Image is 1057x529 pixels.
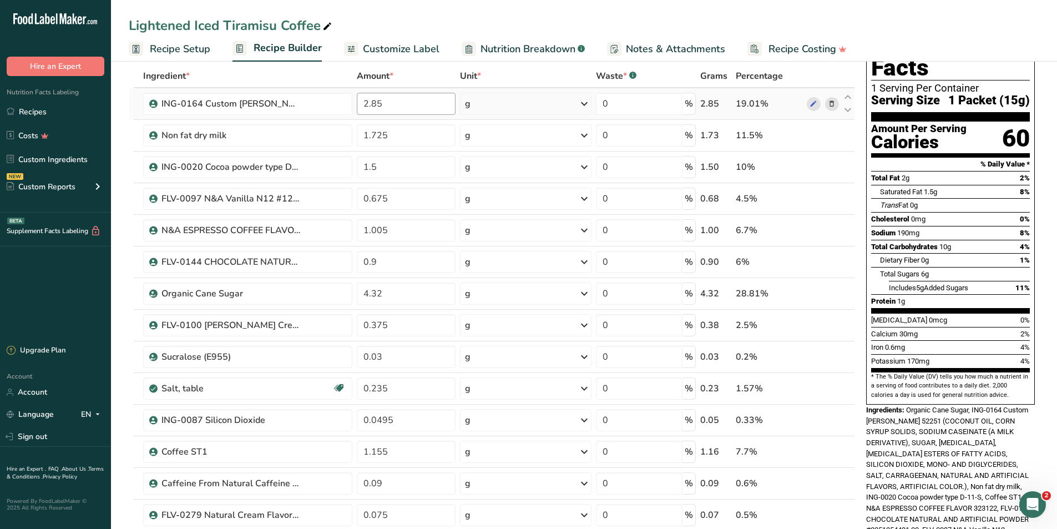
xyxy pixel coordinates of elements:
[700,129,732,142] div: 1.73
[465,382,471,395] div: g
[700,508,732,522] div: 0.07
[700,350,732,364] div: 0.03
[899,330,918,338] span: 30mg
[465,350,471,364] div: g
[871,215,909,223] span: Cholesterol
[921,270,929,278] span: 6g
[465,477,471,490] div: g
[736,477,802,490] div: 0.6%
[161,160,300,174] div: ING-0020 Cocoa powder type D-11-S
[871,330,898,338] span: Calcium
[700,319,732,332] div: 0.38
[880,188,922,196] span: Saturated Fat
[871,29,1030,80] h1: Nutrition Facts
[1020,243,1030,251] span: 4%
[161,97,300,110] div: ING-0164 Custom [PERSON_NAME] 52251
[462,37,585,62] a: Nutrition Breakdown
[161,319,300,332] div: FLV-0100 [PERSON_NAME] Cream #2713
[481,42,575,57] span: Nutrition Breakdown
[232,36,322,62] a: Recipe Builder
[700,160,732,174] div: 1.50
[736,192,802,205] div: 4.5%
[465,414,471,427] div: g
[7,465,46,473] a: Hire an Expert .
[871,83,1030,94] div: 1 Serving Per Container
[161,192,300,205] div: FLV-0097 N&A Vanilla N12 #1200709112
[465,508,471,522] div: g
[161,255,300,269] div: FLV-0144 CHOCOLATE NATURAL AND ARTIFICIAL POWDER #3251354491.00
[700,224,732,237] div: 1.00
[871,229,896,237] span: Sodium
[161,129,300,142] div: Non fat dry milk
[607,37,725,62] a: Notes & Attachments
[465,97,471,110] div: g
[880,256,919,264] span: Dietary Fiber
[1042,491,1051,500] span: 2
[357,69,393,83] span: Amount
[1020,316,1030,324] span: 0%
[736,129,802,142] div: 11.5%
[7,498,104,511] div: Powered By FoodLabelMaker © 2025 All Rights Reserved
[1020,188,1030,196] span: 8%
[129,16,334,36] div: Lightened Iced Tiramisu Coffee
[939,243,951,251] span: 10g
[700,287,732,300] div: 4.32
[871,316,927,324] span: [MEDICAL_DATA]
[880,201,898,209] i: Trans
[871,158,1030,171] section: % Daily Value *
[465,445,471,459] div: g
[902,174,909,182] span: 2g
[1020,215,1030,223] span: 0%
[910,201,918,209] span: 0g
[736,414,802,427] div: 0.33%
[161,477,300,490] div: Caffeine From Natural Caffeine Anhydrous ([GEOGRAPHIC_DATA])
[1015,284,1030,292] span: 11%
[161,382,300,395] div: Salt, table
[929,316,947,324] span: 0mcg
[871,174,900,182] span: Total Fat
[871,94,940,108] span: Serving Size
[465,224,471,237] div: g
[924,188,937,196] span: 1.5g
[880,270,919,278] span: Total Sugars
[460,69,481,83] span: Unit
[150,42,210,57] span: Recipe Setup
[43,473,77,481] a: Privacy Policy
[921,256,929,264] span: 0g
[916,284,924,292] span: 5g
[1002,124,1030,153] div: 60
[465,255,471,269] div: g
[626,42,725,57] span: Notes & Attachments
[62,465,88,473] a: About Us .
[7,57,104,76] button: Hire an Expert
[871,124,967,134] div: Amount Per Serving
[885,343,905,351] span: 0.6mg
[465,129,471,142] div: g
[747,37,847,62] a: Recipe Costing
[897,297,905,305] span: 1g
[7,218,24,224] div: BETA
[465,287,471,300] div: g
[161,350,300,364] div: Sucralose (E955)
[880,201,908,209] span: Fat
[465,192,471,205] div: g
[7,181,75,193] div: Custom Reports
[911,215,925,223] span: 0mg
[871,357,906,365] span: Potassium
[736,287,802,300] div: 28.81%
[700,414,732,427] div: 0.05
[736,160,802,174] div: 10%
[700,477,732,490] div: 0.09
[700,382,732,395] div: 0.23
[736,350,802,364] div: 0.2%
[736,255,802,269] div: 6%
[465,319,471,332] div: g
[736,224,802,237] div: 6.7%
[768,42,836,57] span: Recipe Costing
[254,41,322,56] span: Recipe Builder
[1019,491,1046,518] iframe: Intercom live chat
[700,445,732,459] div: 1.16
[871,343,883,351] span: Iron
[48,465,62,473] a: FAQ .
[161,508,300,522] div: FLV-0279 Natural Cream Flavor Powder WONF 23-22-0063SD2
